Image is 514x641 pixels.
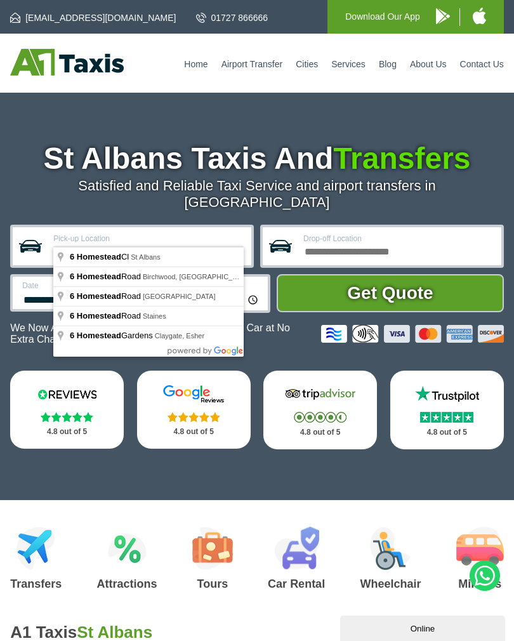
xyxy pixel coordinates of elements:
img: A1 Taxis St Albans LTD [10,49,124,76]
p: 4.8 out of 5 [404,425,490,440]
img: Attractions [108,527,147,570]
img: A1 Taxis Android App [436,8,450,24]
span: Transfers [333,142,470,175]
img: Credit And Debit Cards [321,325,504,343]
a: Cities [296,59,318,69]
img: Tours [192,527,233,570]
a: Contact Us [460,59,504,69]
img: Stars [294,412,346,423]
img: Airport Transfers [16,527,55,570]
span: The Car at No Extra Charge. [10,322,290,345]
span: Homestead [77,311,121,320]
p: Satisfied and Reliable Taxi Service and airport transfers in [GEOGRAPHIC_DATA] [10,178,504,211]
span: Birchwood, [GEOGRAPHIC_DATA] [143,273,252,281]
span: Gardens [70,331,155,340]
img: Google [155,385,232,404]
span: Cl [70,252,131,261]
img: Car Rental [274,527,319,570]
p: 4.8 out of 5 [277,425,363,440]
img: A1 Taxis iPhone App [473,8,486,24]
span: 6 [70,272,74,281]
img: Tripadvisor [282,385,359,404]
img: Minibus [456,527,504,570]
a: Home [184,59,208,69]
img: Stars [41,412,93,422]
span: 6 [70,311,74,320]
p: 4.8 out of 5 [24,424,110,440]
iframe: chat widget [340,613,508,641]
span: Road [70,291,143,301]
a: Blog [379,59,397,69]
p: 4.8 out of 5 [151,424,237,440]
p: We Now Accept Card & Contactless Payment In [10,322,312,345]
a: Services [331,59,366,69]
a: 01727 866666 [196,11,268,24]
span: Homestead [77,272,121,281]
h3: Tours [192,578,233,590]
img: Trustpilot [409,385,485,404]
span: Homestead [77,291,121,301]
a: Trustpilot Stars 4.8 out of 5 [390,371,504,449]
h1: St Albans Taxis And [10,143,504,174]
span: Road [70,272,143,281]
a: Google Stars 4.8 out of 5 [137,371,251,449]
img: Stars [168,412,220,422]
h3: Transfers [10,578,62,590]
a: Tripadvisor Stars 4.8 out of 5 [263,371,377,449]
label: Date [22,282,127,289]
span: Claygate, Esher [155,332,204,340]
span: St Albans [131,253,160,261]
p: Download Our App [345,9,420,25]
img: Stars [420,412,473,423]
span: 6 [70,252,74,261]
span: Homestead [77,331,121,340]
span: Staines [143,312,166,320]
a: [EMAIL_ADDRESS][DOMAIN_NAME] [10,11,176,24]
h3: Car Rental [268,578,325,590]
h3: Wheelchair [360,578,421,590]
h3: Minibus [456,578,504,590]
label: Drop-off Location [303,235,494,242]
label: Pick-up Location [53,235,244,242]
a: Airport Transfer [221,59,282,69]
span: 6 [70,291,74,301]
button: Get Quote [277,274,504,312]
span: [GEOGRAPHIC_DATA] [143,293,216,300]
img: Wheelchair [370,527,411,570]
span: Road [70,311,143,320]
span: 6 [70,331,74,340]
h3: Attractions [97,578,157,590]
a: About Us [410,59,447,69]
img: Reviews.io [29,385,105,404]
a: Reviews.io Stars 4.8 out of 5 [10,371,124,449]
span: Homestead [77,252,121,261]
